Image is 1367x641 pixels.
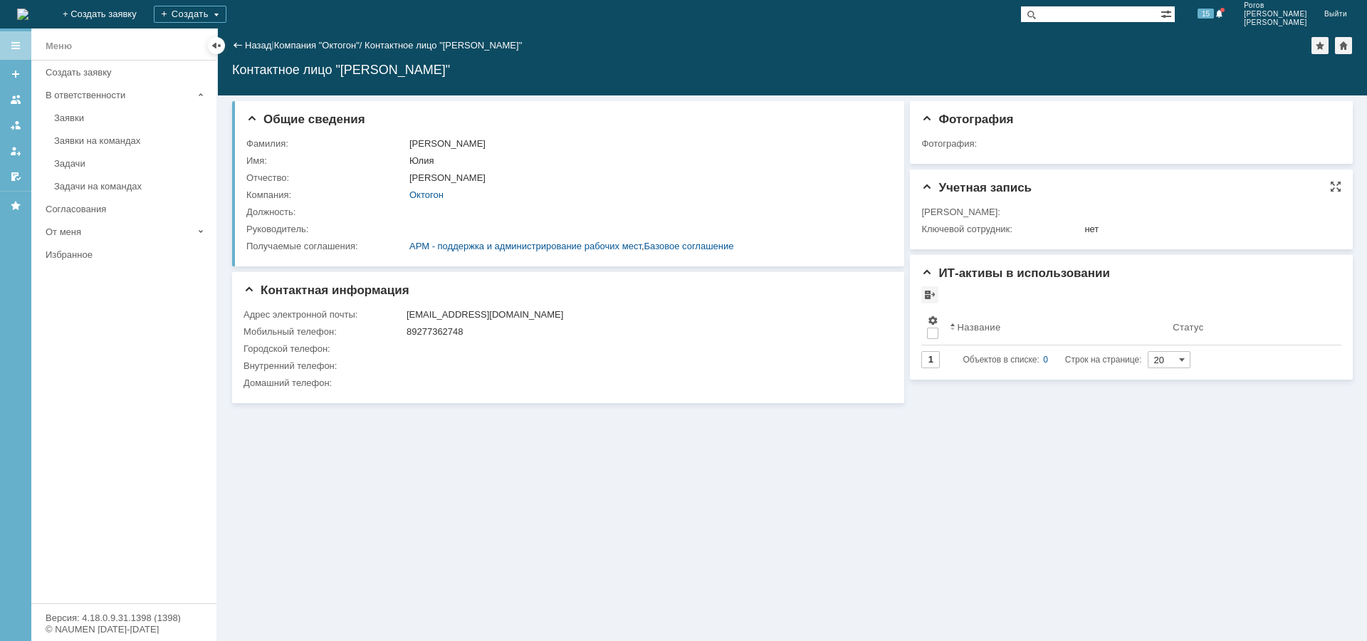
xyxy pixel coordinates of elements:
[1084,224,1334,235] div: нет
[921,286,938,303] div: Просмотреть архив
[409,172,884,184] div: [PERSON_NAME]
[54,158,208,169] div: Задачи
[409,241,884,252] div: ,
[54,135,208,146] div: Заявки на командах
[54,113,208,123] div: Заявки
[246,138,407,150] div: Фамилия:
[246,155,407,167] div: Имя:
[365,40,522,51] div: Контактное лицо "[PERSON_NAME]"
[1198,9,1214,19] span: 15
[246,189,407,201] div: Компания:
[274,40,365,51] div: /
[921,138,1081,150] div: Фотография:
[944,309,1167,345] th: Название
[46,67,208,78] div: Создать заявку
[1335,37,1352,54] div: Сделать домашней страницей
[246,241,407,252] div: Получаемые соглашения:
[957,322,1000,333] div: Название
[1167,309,1330,345] th: Статус
[1311,37,1329,54] div: Добавить в избранное
[154,6,226,23] div: Создать
[1244,1,1307,10] span: Рогов
[46,204,208,214] div: Согласования
[243,283,409,297] span: Контактная информация
[246,224,407,235] div: Руководитель:
[921,224,1081,235] div: Ключевой сотрудник:
[1244,19,1307,27] span: [PERSON_NAME]
[644,241,734,251] a: Базовое соглашение
[921,207,1081,218] div: [PERSON_NAME]:
[927,315,938,326] span: Настройки
[48,130,214,152] a: Заявки на командах
[40,198,214,220] a: Согласования
[245,40,271,51] a: Назад
[409,155,884,167] div: Юлия
[274,40,360,51] a: Компания "Октогон"
[409,138,884,150] div: [PERSON_NAME]
[246,113,365,126] span: Общие сведения
[46,625,202,634] div: © NAUMEN [DATE]-[DATE]
[243,309,404,320] div: Адрес электронной почты:
[17,9,28,20] a: Перейти на домашнюю страницу
[4,140,27,162] a: Мои заявки
[4,63,27,85] a: Создать заявку
[48,175,214,197] a: Задачи на командах
[409,189,444,200] a: Октогон
[4,88,27,111] a: Заявки на командах
[921,181,1032,194] span: Учетная запись
[48,152,214,174] a: Задачи
[921,266,1110,280] span: ИТ-активы в использовании
[46,613,202,622] div: Версия: 4.18.0.9.31.1398 (1398)
[208,37,225,54] div: Скрыть меню
[54,181,208,192] div: Задачи на командах
[46,38,72,55] div: Меню
[407,326,884,338] div: 89277362748
[407,309,884,320] div: [EMAIL_ADDRESS][DOMAIN_NAME]
[243,343,404,355] div: Городской телефон:
[243,360,404,372] div: Внутренний телефон:
[46,90,192,100] div: В ответственности
[17,9,28,20] img: logo
[4,114,27,137] a: Заявки в моей ответственности
[40,61,214,83] a: Создать заявку
[1330,181,1341,192] div: На всю страницу
[246,172,407,184] div: Отчество:
[1043,351,1048,368] div: 0
[48,107,214,129] a: Заявки
[271,39,273,50] div: |
[1173,322,1203,333] div: Статус
[243,326,404,338] div: Мобильный телефон:
[1161,6,1175,20] span: Расширенный поиск
[963,355,1039,365] span: Объектов в списке:
[246,207,407,218] div: Должность:
[46,249,192,260] div: Избранное
[409,241,641,251] a: АРМ - поддержка и администрирование рабочих мест
[243,377,404,389] div: Домашний телефон:
[232,63,1353,77] div: Контактное лицо "[PERSON_NAME]"
[1244,10,1307,19] span: [PERSON_NAME]
[4,165,27,188] a: Мои согласования
[921,113,1013,126] span: Фотография
[963,351,1141,368] i: Строк на странице:
[46,226,192,237] div: От меня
